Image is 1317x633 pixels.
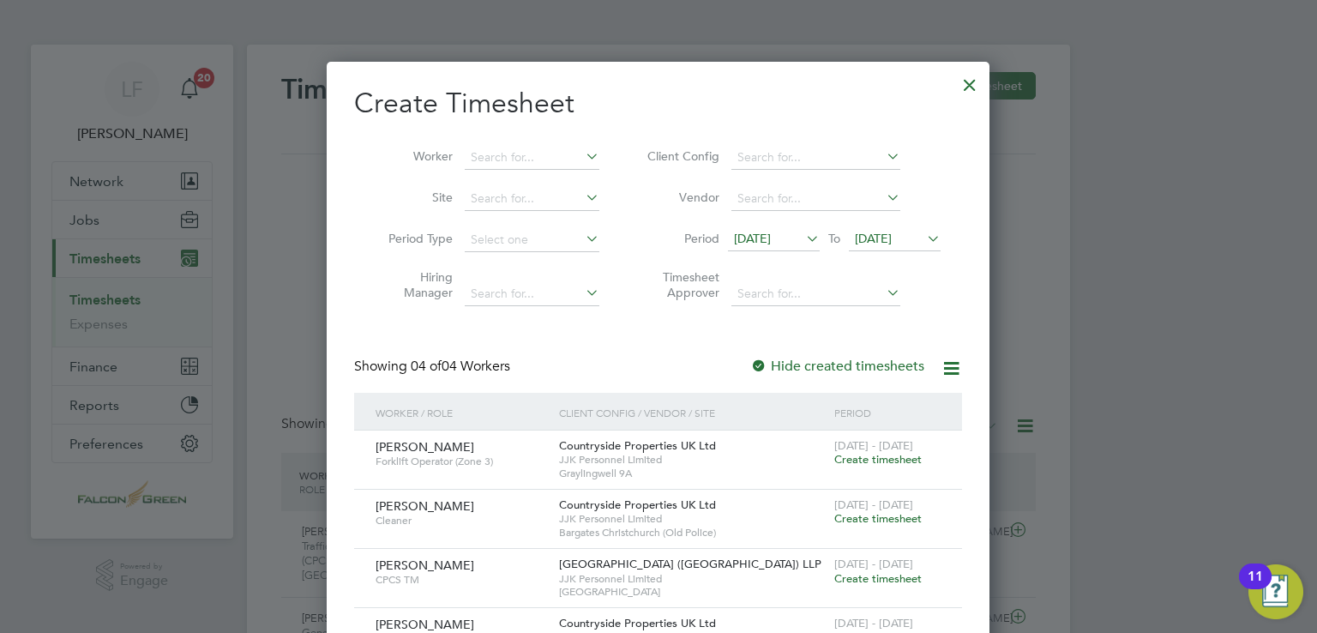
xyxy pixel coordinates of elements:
[855,231,892,246] span: [DATE]
[376,439,474,455] span: [PERSON_NAME]
[376,148,453,164] label: Worker
[559,467,826,480] span: Graylingwell 9A
[376,498,474,514] span: [PERSON_NAME]
[559,572,826,586] span: JJK Personnel Limited
[734,231,771,246] span: [DATE]
[731,282,900,306] input: Search for...
[834,571,922,586] span: Create timesheet
[559,453,826,467] span: JJK Personnel Limited
[559,512,826,526] span: JJK Personnel Limited
[376,558,474,573] span: [PERSON_NAME]
[465,187,599,211] input: Search for...
[376,455,546,468] span: Forklift Operator (Zone 3)
[731,187,900,211] input: Search for...
[465,146,599,170] input: Search for...
[376,617,474,632] span: [PERSON_NAME]
[834,438,913,453] span: [DATE] - [DATE]
[834,497,913,512] span: [DATE] - [DATE]
[642,269,719,300] label: Timesheet Approver
[559,526,826,540] span: Bargates Christchurch (Old Police)
[834,616,913,630] span: [DATE] - [DATE]
[354,86,962,122] h2: Create Timesheet
[376,514,546,527] span: Cleaner
[465,282,599,306] input: Search for...
[465,228,599,252] input: Select one
[1248,564,1303,619] button: Open Resource Center, 11 new notifications
[376,190,453,205] label: Site
[559,616,716,630] span: Countryside Properties UK Ltd
[411,358,442,375] span: 04 of
[642,148,719,164] label: Client Config
[750,358,924,375] label: Hide created timesheets
[731,146,900,170] input: Search for...
[354,358,514,376] div: Showing
[559,438,716,453] span: Countryside Properties UK Ltd
[371,393,555,432] div: Worker / Role
[559,497,716,512] span: Countryside Properties UK Ltd
[642,231,719,246] label: Period
[1248,576,1263,599] div: 11
[830,393,945,432] div: Period
[559,557,821,571] span: [GEOGRAPHIC_DATA] ([GEOGRAPHIC_DATA]) LLP
[823,227,845,250] span: To
[642,190,719,205] label: Vendor
[376,269,453,300] label: Hiring Manager
[834,557,913,571] span: [DATE] - [DATE]
[411,358,510,375] span: 04 Workers
[834,511,922,526] span: Create timesheet
[555,393,830,432] div: Client Config / Vendor / Site
[376,573,546,587] span: CPCS TM
[376,231,453,246] label: Period Type
[834,452,922,467] span: Create timesheet
[559,585,826,599] span: [GEOGRAPHIC_DATA]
